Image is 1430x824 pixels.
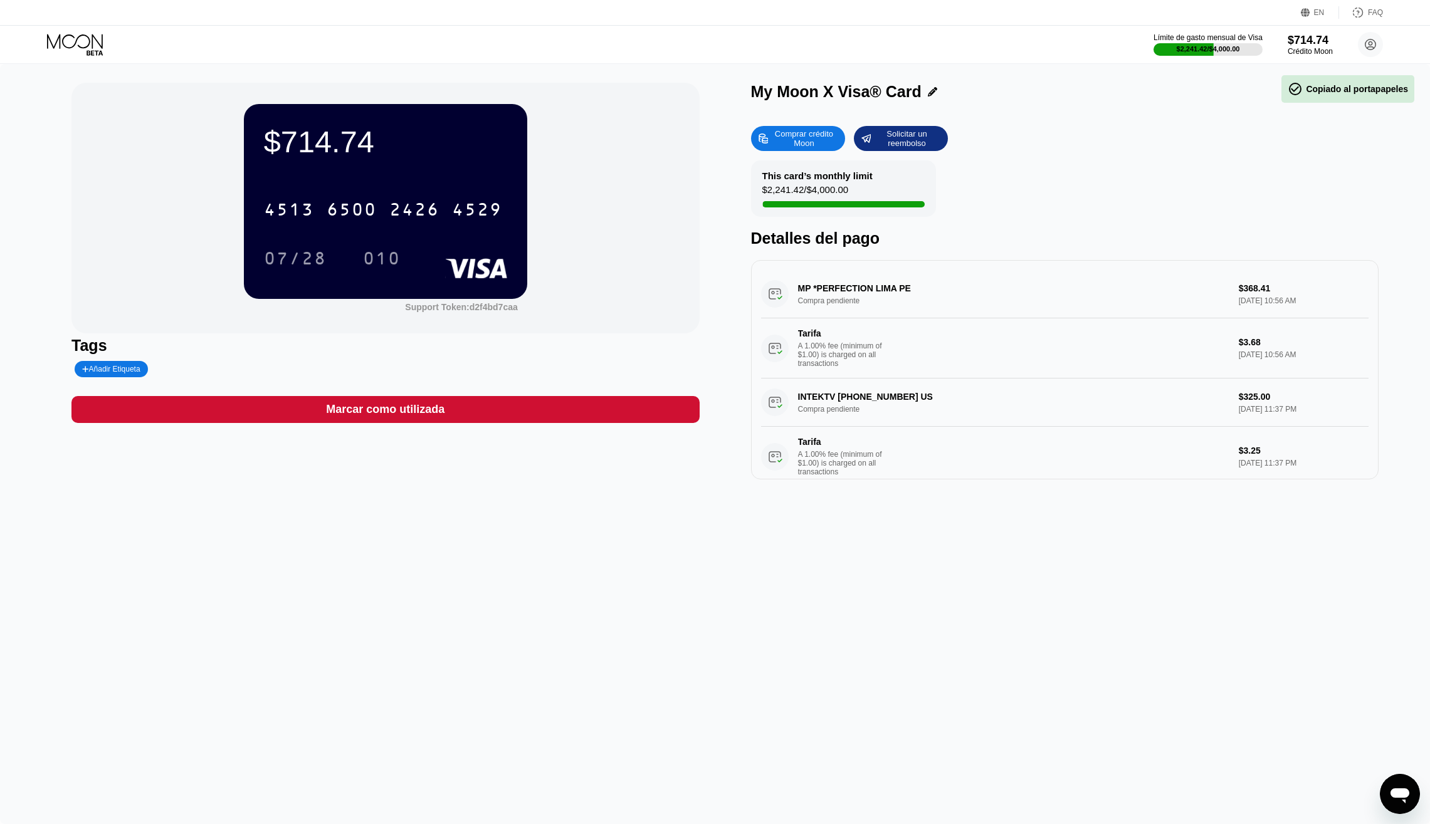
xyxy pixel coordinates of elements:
[1239,350,1369,359] div: [DATE] 10:56 AM
[326,402,444,417] div: Marcar como utilizada
[1239,459,1369,467] div: [DATE] 11:37 PM
[1288,47,1333,56] div: Crédito Moon
[798,450,892,476] div: A 1.00% fee (minimum of $1.00) is charged on all transactions
[1288,34,1333,56] div: $714.74Crédito Moon
[1314,8,1325,17] div: EN
[82,365,140,373] div: Añadir Etiqueta
[751,83,922,101] div: My Moon X Visa® Card
[798,328,886,338] div: Tarifa
[762,170,873,181] div: This card’s monthly limit
[71,336,699,355] div: Tags
[256,194,510,225] div: 4513650024264529
[798,342,892,368] div: A 1.00% fee (minimum of $1.00) is charged on all transactions
[255,243,336,274] div: 07/28
[1177,45,1240,53] div: $2,241.42 / $4,000.00
[1339,6,1383,19] div: FAQ
[264,201,314,221] div: 4513
[1154,33,1263,56] div: Límite de gasto mensual de Visa$2,241.42/$4,000.00
[751,229,1379,248] div: Detalles del pago
[1288,81,1303,96] span: 
[762,184,849,201] div: $2,241.42 / $4,000.00
[854,126,948,151] div: Solicitar un reembolso
[264,124,507,159] div: $714.74
[751,126,845,151] div: Comprar crédito Moon
[405,302,517,312] div: Support Token:d2f4bd7caa
[1368,8,1383,17] div: FAQ
[1301,6,1339,19] div: EN
[798,437,886,447] div: Tarifa
[1239,446,1369,456] div: $3.25
[1288,34,1333,47] div: $714.74
[1154,33,1263,42] div: Límite de gasto mensual de Visa
[405,302,517,312] div: Support Token: d2f4bd7caa
[872,128,941,149] div: Solicitar un reembolso
[75,361,148,377] div: Añadir Etiqueta
[354,243,410,274] div: 010
[264,250,327,270] div: 07/28
[1380,774,1420,814] iframe: Botón para iniciar la ventana de mensajería
[769,128,838,149] div: Comprar crédito Moon
[1288,81,1408,96] div: Copiado al portapapeles
[71,396,699,423] div: Marcar como utilizada
[327,201,377,221] div: 6500
[452,201,502,221] div: 4529
[363,250,401,270] div: 010
[761,427,1369,487] div: TarifaA 1.00% fee (minimum of $1.00) is charged on all transactions$3.25[DATE] 11:37 PM
[1239,337,1369,347] div: $3.68
[761,318,1369,378] div: TarifaA 1.00% fee (minimum of $1.00) is charged on all transactions$3.68[DATE] 10:56 AM
[389,201,439,221] div: 2426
